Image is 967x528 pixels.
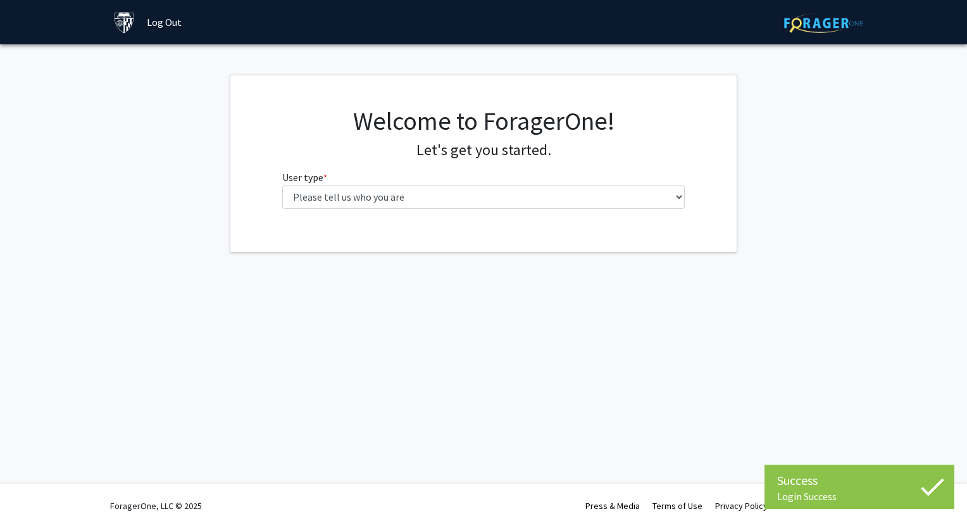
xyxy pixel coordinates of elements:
label: User type [282,170,327,185]
div: Login Success [777,490,942,503]
h4: Let's get you started. [282,141,685,160]
div: ForagerOne, LLC © 2025 [110,484,202,528]
a: Privacy Policy [715,500,768,512]
h1: Welcome to ForagerOne! [282,106,685,136]
div: Success [777,471,942,490]
img: ForagerOne Logo [784,13,863,33]
a: Terms of Use [652,500,702,512]
img: Johns Hopkins University Logo [113,11,135,34]
a: Press & Media [585,500,640,512]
